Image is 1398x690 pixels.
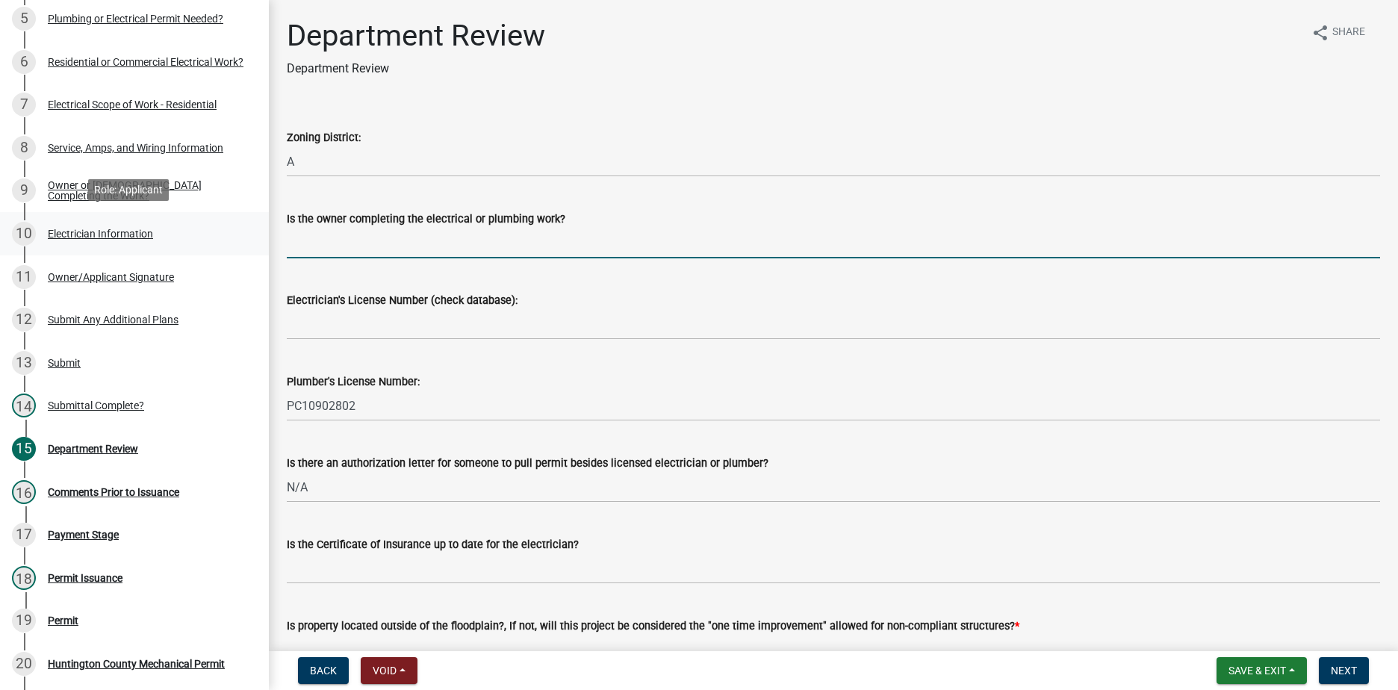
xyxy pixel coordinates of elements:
span: Void [373,665,397,677]
div: Owner or [DEMOGRAPHIC_DATA] Completing the Work? [48,180,245,201]
div: 8 [12,136,36,160]
i: share [1311,24,1329,42]
span: Next [1331,665,1357,677]
label: Zoning District: [287,133,361,143]
div: Payment Stage [48,529,119,540]
div: Electrical Scope of Work - Residential [48,99,217,110]
div: Plumbing or Electrical Permit Needed? [48,13,223,24]
div: 14 [12,394,36,417]
button: Next [1319,657,1369,684]
div: 5 [12,7,36,31]
div: Department Review [48,444,138,454]
div: Permit [48,615,78,626]
div: Residential or Commercial Electrical Work? [48,57,243,67]
button: shareShare [1299,18,1377,47]
div: Huntington County Mechanical Permit [48,659,225,669]
button: Void [361,657,417,684]
div: Role: Applicant [88,179,169,201]
div: Electrician Information [48,229,153,239]
div: 18 [12,566,36,590]
div: Comments Prior to Issuance [48,487,179,497]
div: 12 [12,308,36,332]
div: Owner/Applicant Signature [48,272,174,282]
div: 17 [12,523,36,547]
div: Submit Any Additional Plans [48,314,178,325]
label: Is property located outside of the floodplain?, If not, will this project be considered the "one ... [287,621,1019,632]
button: Save & Exit [1217,657,1307,684]
label: Is there an authorization letter for someone to pull permit besides licensed electrician or plumber? [287,459,768,469]
label: Electrician's License Number (check database): [287,296,518,306]
h1: Department Review [287,18,545,54]
label: Plumber's License Number: [287,377,420,388]
div: 11 [12,265,36,289]
span: Back [310,665,337,677]
p: Department Review [287,60,545,78]
div: 15 [12,437,36,461]
div: Permit Issuance [48,573,122,583]
label: Is the Certificate of Insurance up to date for the electrician? [287,540,579,550]
div: 10 [12,222,36,246]
span: Save & Exit [1228,665,1286,677]
div: 19 [12,609,36,632]
div: Submit [48,358,81,368]
button: Back [298,657,349,684]
div: 13 [12,351,36,375]
div: 7 [12,93,36,116]
div: Submittal Complete? [48,400,144,411]
label: Is the owner completing the electrical or plumbing work? [287,214,565,225]
div: Service, Amps, and Wiring Information [48,143,223,153]
div: 9 [12,178,36,202]
div: 16 [12,480,36,504]
div: 20 [12,652,36,676]
span: Share [1332,24,1365,42]
div: 6 [12,50,36,74]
